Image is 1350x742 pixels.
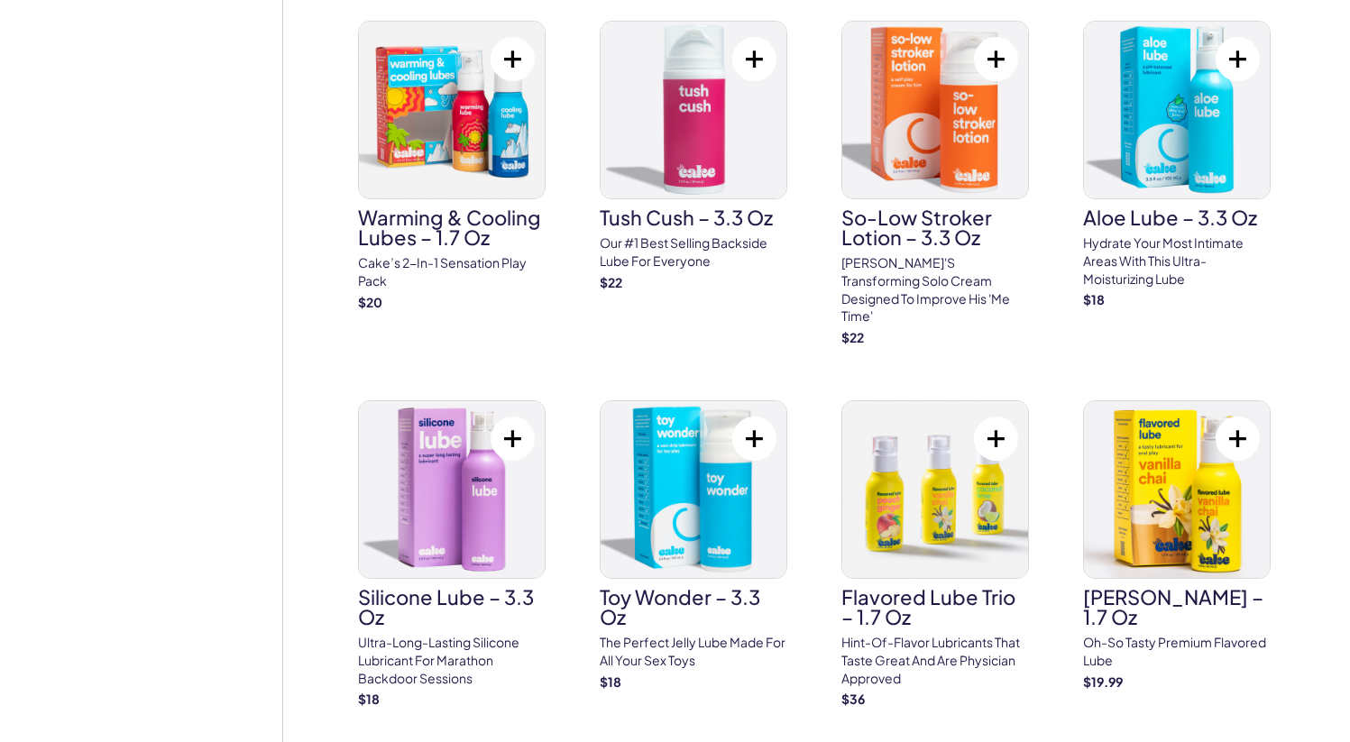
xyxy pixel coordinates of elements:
p: The perfect jelly lube made for all your sex toys [600,634,787,669]
h3: Toy Wonder – 3.3 oz [600,587,787,627]
a: Warming & Cooling Lubes – 1.7 ozWarming & Cooling Lubes – 1.7 ozCake’s 2-in-1 sensation play pack$20 [358,21,546,311]
h3: [PERSON_NAME] – 1.7 oz [1083,587,1271,627]
h3: Tush Cush – 3.3 oz [600,207,787,227]
a: Aloe Lube – 3.3 ozAloe Lube – 3.3 ozHydrate your most intimate areas with this ultra-moisturizing... [1083,21,1271,308]
strong: $ 36 [841,691,865,707]
a: Flavored Lube Trio – 1.7 ozFlavored Lube Trio – 1.7 ozHint-of-flavor lubricants that taste great ... [841,400,1029,708]
a: Silicone Lube – 3.3 ozSilicone Lube – 3.3 ozUltra-long-lasting silicone lubricant for marathon ba... [358,400,546,708]
a: Toy Wonder – 3.3 ozToy Wonder – 3.3 ozThe perfect jelly lube made for all your sex toys$18 [600,400,787,691]
strong: $ 18 [1083,291,1105,307]
img: Aloe Lube – 3.3 oz [1084,22,1270,198]
img: Silicone Lube – 3.3 oz [359,401,545,578]
h3: Aloe Lube – 3.3 oz [1083,207,1271,227]
p: Hydrate your most intimate areas with this ultra-moisturizing lube [1083,234,1271,288]
img: So-Low Stroker Lotion – 3.3 oz [842,22,1028,198]
p: Cake’s 2-in-1 sensation play pack [358,254,546,289]
a: Tush Cush – 3.3 ozTush Cush – 3.3 ozOur #1 best selling backside lube for everyone$22 [600,21,787,291]
p: Hint-of-flavor lubricants that taste great and are physician approved [841,634,1029,687]
strong: $ 20 [358,294,382,310]
h3: So-Low Stroker Lotion – 3.3 oz [841,207,1029,247]
a: Vanilla Chai Lube – 1.7 oz[PERSON_NAME] – 1.7 ozOh-so tasty Premium Flavored Lube$19.99 [1083,400,1271,691]
strong: $ 19.99 [1083,673,1123,690]
img: Flavored Lube Trio – 1.7 oz [842,401,1028,578]
p: Our #1 best selling backside lube for everyone [600,234,787,270]
img: Vanilla Chai Lube – 1.7 oz [1084,401,1270,578]
strong: $ 18 [600,673,621,690]
h3: Silicone Lube – 3.3 oz [358,587,546,627]
p: Oh-so tasty Premium Flavored Lube [1083,634,1271,669]
p: [PERSON_NAME]'s transforming solo cream designed to improve his 'me time' [841,254,1029,325]
h3: Flavored Lube Trio – 1.7 oz [841,587,1029,627]
img: Warming & Cooling Lubes – 1.7 oz [359,22,545,198]
a: So-Low Stroker Lotion – 3.3 ozSo-Low Stroker Lotion – 3.3 oz[PERSON_NAME]'s transforming solo cre... [841,21,1029,346]
h3: Warming & Cooling Lubes – 1.7 oz [358,207,546,247]
img: Tush Cush – 3.3 oz [601,22,786,198]
p: Ultra-long-lasting silicone lubricant for marathon backdoor sessions [358,634,546,687]
strong: $ 18 [358,691,380,707]
strong: $ 22 [841,329,864,345]
img: Toy Wonder – 3.3 oz [601,401,786,578]
strong: $ 22 [600,274,622,290]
